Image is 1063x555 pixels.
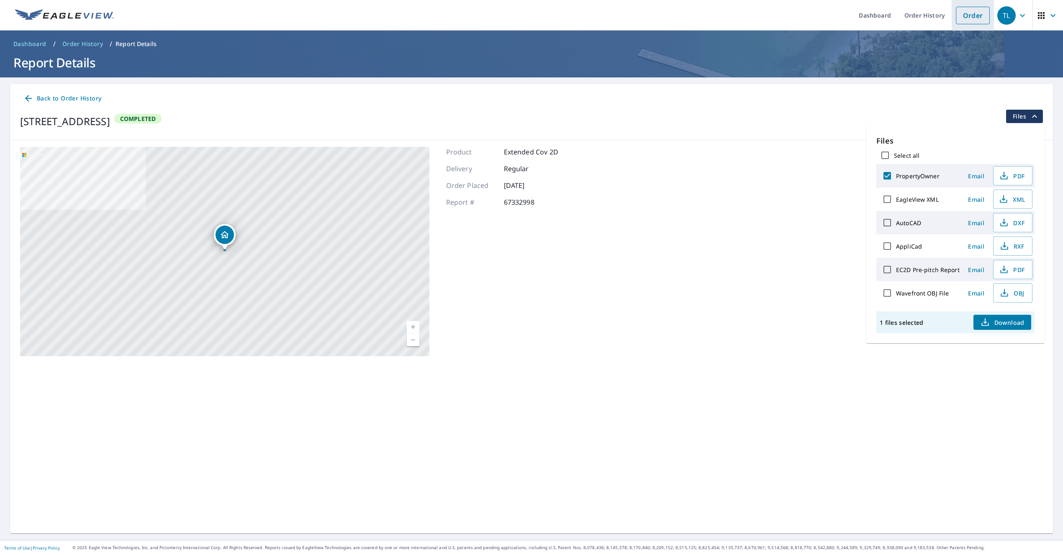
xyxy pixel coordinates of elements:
[115,115,161,123] span: Completed
[407,334,419,346] a: Current Level 17, Zoom Out
[966,219,986,227] span: Email
[896,266,960,274] label: EC2D Pre-pitch Report
[896,289,949,297] label: Wavefront OBJ File
[10,54,1053,71] h1: Report Details
[963,287,990,300] button: Email
[999,288,1025,298] span: OBJ
[15,9,114,22] img: EV Logo
[980,317,1024,327] span: Download
[446,164,496,174] p: Delivery
[880,319,923,326] p: 1 files selected
[214,224,236,250] div: Dropped pin, building 1, Residential property, 20377 180th St Live Oak, FL 32060
[110,39,112,49] li: /
[504,197,554,207] p: 67332998
[993,283,1032,303] button: OBJ
[963,263,990,276] button: Email
[446,197,496,207] p: Report #
[896,219,921,227] label: AutoCAD
[59,37,106,51] a: Order History
[407,321,419,334] a: Current Level 17, Zoom In
[966,266,986,274] span: Email
[966,242,986,250] span: Email
[53,39,56,49] li: /
[993,213,1032,232] button: DXF
[993,166,1032,185] button: PDF
[999,265,1025,275] span: PDF
[116,40,157,48] p: Report Details
[896,172,940,180] label: PropertyOwner
[999,171,1025,181] span: PDF
[999,194,1025,204] span: XML
[1006,110,1043,123] button: filesDropdownBtn-67332998
[13,40,46,48] span: Dashboard
[997,6,1016,25] div: TL
[963,216,990,229] button: Email
[963,170,990,182] button: Email
[504,164,554,174] p: Regular
[966,289,986,297] span: Email
[4,545,30,551] a: Terms of Use
[894,152,919,159] label: Select all
[23,93,101,104] span: Back to Order History
[72,545,1059,551] p: © 2025 Eagle View Technologies, Inc. and Pictometry International Corp. All Rights Reserved. Repo...
[966,172,986,180] span: Email
[999,241,1025,251] span: RXF
[993,190,1032,209] button: XML
[62,40,103,48] span: Order History
[973,315,1031,330] button: Download
[446,180,496,190] p: Order Placed
[446,147,496,157] p: Product
[966,195,986,203] span: Email
[10,37,1053,51] nav: breadcrumb
[876,135,1035,146] p: Files
[504,147,558,157] p: Extended Cov 2D
[1013,111,1040,121] span: Files
[993,236,1032,256] button: RXF
[20,114,110,129] div: [STREET_ADDRESS]
[896,242,922,250] label: AppliCad
[963,193,990,206] button: Email
[504,180,554,190] p: [DATE]
[993,260,1032,279] button: PDF
[20,91,105,106] a: Back to Order History
[4,545,60,550] p: |
[956,7,990,24] a: Order
[10,37,50,51] a: Dashboard
[963,240,990,253] button: Email
[33,545,60,551] a: Privacy Policy
[896,195,939,203] label: EagleView XML
[999,218,1025,228] span: DXF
